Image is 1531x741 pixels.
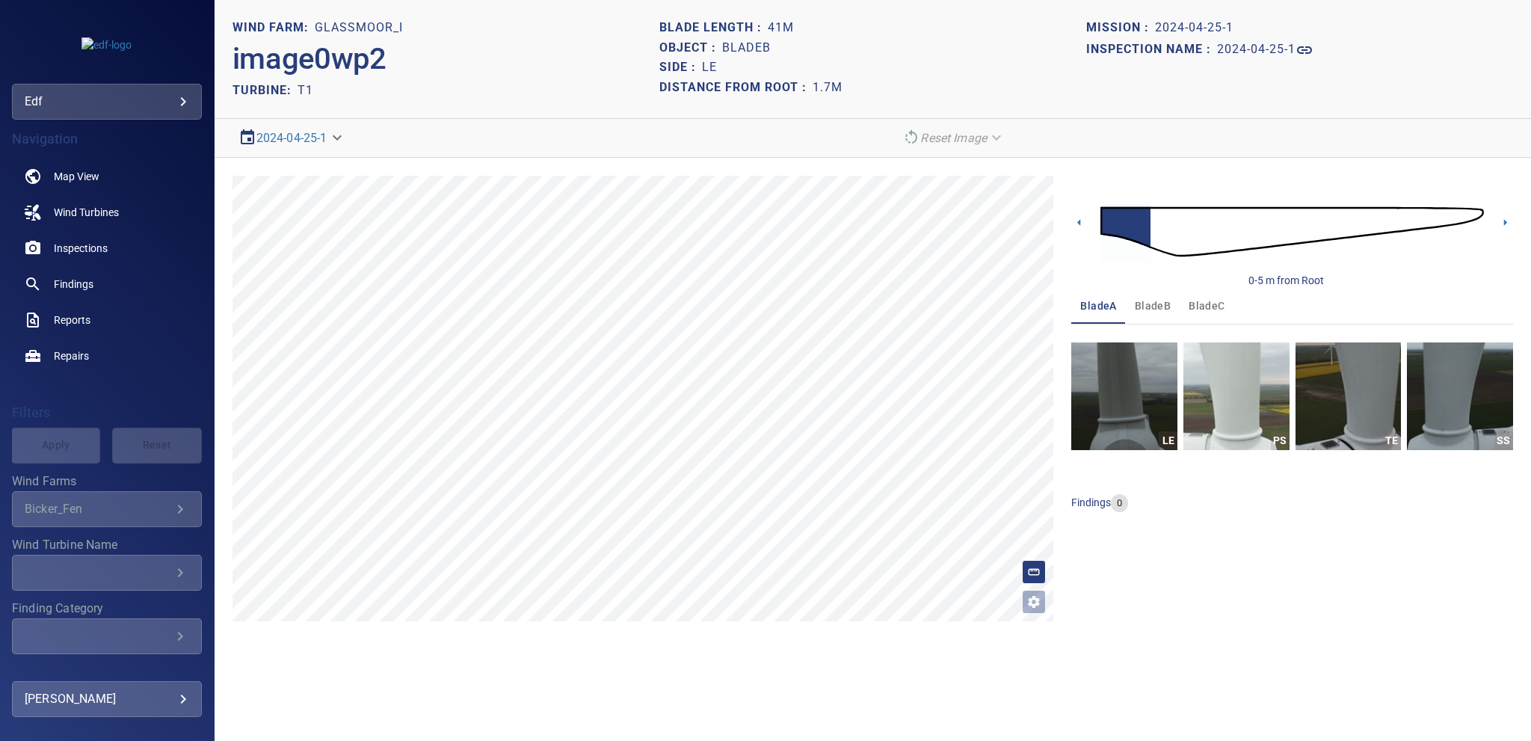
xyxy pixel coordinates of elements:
span: findings [1071,496,1111,508]
span: Inspections [54,241,108,256]
div: Wind Turbine Name [12,555,202,591]
a: LE [1071,342,1177,450]
h1: Inspection name : [1086,43,1217,57]
span: Reports [54,313,90,328]
h1: WIND FARM: [232,21,315,35]
span: bladeA [1080,297,1116,316]
a: 2024-04-25-1 [256,131,327,145]
a: repairs noActive [12,338,202,374]
div: Wind Farms [12,491,202,527]
h1: Blade length : [659,21,768,35]
div: [PERSON_NAME] [25,687,189,711]
img: edf-logo [81,37,132,52]
a: PS [1183,342,1290,450]
div: Bicker_Fen [25,502,171,516]
span: 0 [1111,496,1128,511]
a: 2024-04-25-1 [1217,41,1313,59]
span: Wind Turbines [54,205,119,220]
a: inspections noActive [12,230,202,266]
label: Wind Turbine Name [12,539,202,551]
h1: Mission : [1086,21,1155,35]
div: edf [12,84,202,120]
h2: T1 [298,83,313,97]
span: bladeB [1135,297,1171,316]
div: Reset Image [896,125,1011,151]
div: PS [1271,431,1290,450]
h1: Side : [659,61,702,75]
h4: Navigation [12,132,202,147]
a: map noActive [12,159,202,194]
label: Finding Category [12,603,202,615]
h1: bladeB [722,41,771,55]
div: LE [1159,431,1177,450]
h1: Glassmoor_I [315,21,403,35]
a: SS [1407,342,1513,450]
img: d [1100,185,1484,278]
span: Map View [54,169,99,184]
h4: Filters [12,405,202,420]
div: 2024-04-25-1 [232,125,351,151]
h1: 2024-04-25-1 [1155,21,1233,35]
a: reports noActive [12,302,202,338]
div: Finding Category [12,618,202,654]
h1: LE [702,61,717,75]
em: Reset Image [920,131,987,145]
div: 0-5 m from Root [1248,273,1324,288]
h2: image0wp2 [232,41,386,77]
h1: 41m [768,21,794,35]
h1: Object : [659,41,722,55]
h1: 2024-04-25-1 [1217,43,1296,57]
button: Open image filters and tagging options [1022,590,1046,614]
a: windturbines noActive [12,194,202,230]
div: edf [25,90,189,114]
div: TE [1382,431,1401,450]
a: findings noActive [12,266,202,302]
span: Findings [54,277,93,292]
label: Wind Farms [12,476,202,488]
h1: 1.7m [813,81,842,95]
span: Repairs [54,348,89,363]
div: SS [1494,431,1513,450]
a: TE [1296,342,1402,450]
h2: TURBINE: [232,83,298,97]
span: bladeC [1189,297,1225,316]
h1: Distance from root : [659,81,813,95]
